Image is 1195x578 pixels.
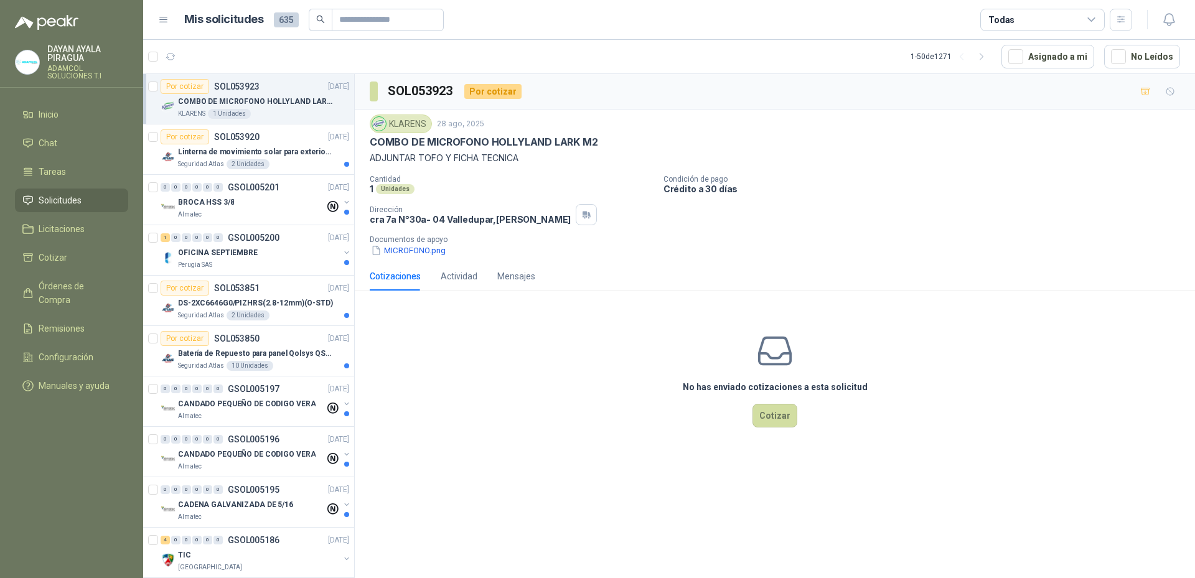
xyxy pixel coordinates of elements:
p: GSOL005195 [228,485,279,494]
p: Seguridad Atlas [178,361,224,371]
div: Actividad [441,269,477,283]
p: GSOL005201 [228,183,279,192]
a: Remisiones [15,317,128,340]
p: GSOL005196 [228,435,279,444]
div: 2 Unidades [227,159,269,169]
div: 0 [203,385,212,393]
a: Por cotizarSOL053923[DATE] Company LogoCOMBO DE MICROFONO HOLLYLAND LARK M2KLARENS1 Unidades [143,74,354,124]
p: [DATE] [328,383,349,395]
p: [DATE] [328,182,349,193]
span: Configuración [39,350,93,364]
a: Licitaciones [15,217,128,241]
h3: No has enviado cotizaciones a esta solicitud [683,380,868,394]
a: 0 0 0 0 0 0 GSOL005201[DATE] Company LogoBROCA HSS 3/8Almatec [161,180,352,220]
p: DS-2XC6646G0/PIZHRS(2.8-12mm)(O-STD) [178,297,333,309]
button: No Leídos [1104,45,1180,68]
a: 1 0 0 0 0 0 GSOL005200[DATE] Company LogoOFICINA SEPTIEMBREPerugia SAS [161,230,352,270]
p: ADJUNTAR TOFO Y FICHA TECNICA [370,151,1180,165]
span: Solicitudes [39,193,82,207]
div: 0 [213,435,223,444]
div: KLARENS [370,114,432,133]
p: Seguridad Atlas [178,310,224,320]
p: SOL053850 [214,334,260,343]
p: Almatec [178,210,202,220]
div: 0 [161,385,170,393]
img: Company Logo [161,301,176,315]
p: COMBO DE MICROFONO HOLLYLAND LARK M2 [370,136,598,149]
p: Documentos de apoyo [370,235,1190,244]
div: 0 [182,435,191,444]
a: 0 0 0 0 0 0 GSOL005197[DATE] Company LogoCANDADO PEQUEÑO DE CODIGO VERAAlmatec [161,381,352,421]
p: [DATE] [328,534,349,546]
span: 635 [274,12,299,27]
div: 0 [213,233,223,242]
div: 0 [182,385,191,393]
p: CADENA GALVANIZADA DE 5/16 [178,499,293,511]
img: Company Logo [372,117,386,131]
div: 2 Unidades [227,310,269,320]
div: 0 [182,485,191,494]
p: TIC [178,549,191,561]
p: Perugia SAS [178,260,212,270]
a: Manuales y ayuda [15,374,128,398]
span: Tareas [39,165,66,179]
p: GSOL005200 [228,233,279,242]
p: Dirección [370,205,571,214]
img: Logo peakr [15,15,78,30]
div: 0 [192,485,202,494]
a: Chat [15,131,128,155]
p: 28 ago, 2025 [437,118,484,130]
div: 0 [192,435,202,444]
p: 1 [370,184,373,194]
button: Cotizar [752,404,797,427]
p: CANDADO PEQUEÑO DE CODIGO VERA [178,398,316,410]
img: Company Logo [161,401,176,416]
p: [GEOGRAPHIC_DATA] [178,562,242,572]
div: 0 [192,536,202,544]
div: 0 [213,485,223,494]
a: Configuración [15,345,128,369]
img: Company Logo [161,250,176,265]
div: 0 [203,183,212,192]
button: Asignado a mi [1001,45,1094,68]
div: 4 [161,536,170,544]
div: 10 Unidades [227,361,273,371]
div: 0 [161,435,170,444]
p: GSOL005197 [228,385,279,393]
a: 0 0 0 0 0 0 GSOL005195[DATE] Company LogoCADENA GALVANIZADA DE 5/16Almatec [161,482,352,522]
div: 0 [182,536,191,544]
p: Cantidad [370,175,654,184]
div: 0 [203,435,212,444]
div: 0 [182,183,191,192]
p: Batería de Repuesto para panel Qolsys QS9302 [178,348,333,360]
span: Manuales y ayuda [39,379,110,393]
h3: SOL053923 [388,82,454,101]
div: 0 [192,233,202,242]
p: Almatec [178,411,202,421]
p: Condición de pago [663,175,1190,184]
div: 0 [171,485,180,494]
a: Por cotizarSOL053850[DATE] Company LogoBatería de Repuesto para panel Qolsys QS9302Seguridad Atla... [143,326,354,376]
div: Por cotizar [161,79,209,94]
div: 0 [192,385,202,393]
p: [DATE] [328,282,349,294]
p: ADAMCOL SOLUCIONES T.I [47,65,128,80]
p: [DATE] [328,434,349,445]
span: Chat [39,136,57,150]
button: MICROFONO.png [370,244,447,257]
div: Por cotizar [161,129,209,144]
div: 0 [171,435,180,444]
img: Company Logo [161,149,176,164]
p: [DATE] [328,81,349,93]
p: Crédito a 30 días [663,184,1190,194]
img: Company Logo [161,452,176,467]
a: Cotizar [15,246,128,269]
div: Por cotizar [161,331,209,346]
div: 0 [203,536,212,544]
p: KLARENS [178,109,205,119]
p: cra 7a N°30a- 04 Valledupar , [PERSON_NAME] [370,214,571,225]
img: Company Logo [161,200,176,215]
div: 0 [171,183,180,192]
a: Órdenes de Compra [15,274,128,312]
span: search [316,15,325,24]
